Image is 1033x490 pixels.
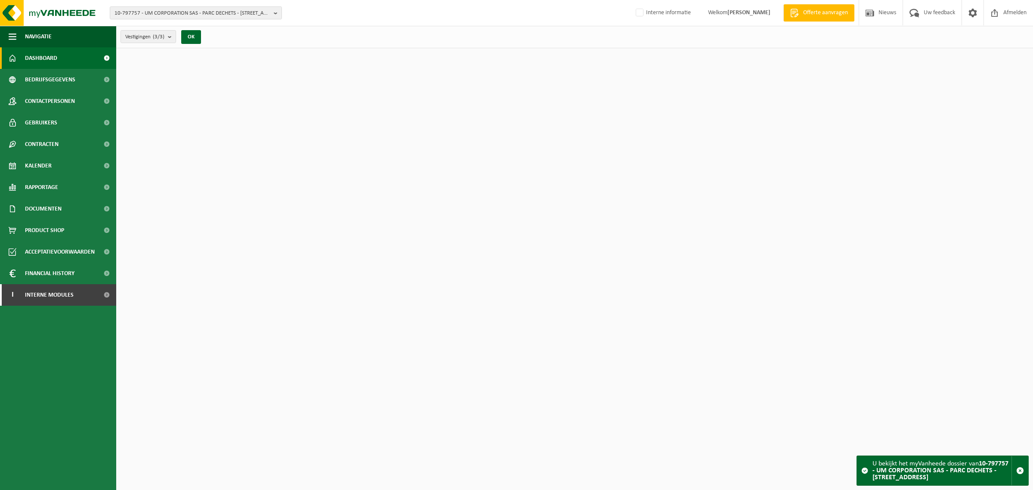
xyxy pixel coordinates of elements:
a: Offerte aanvragen [783,4,854,22]
span: Gebruikers [25,112,57,133]
span: I [9,284,16,306]
span: Dashboard [25,47,57,69]
span: Contracten [25,133,59,155]
span: Acceptatievoorwaarden [25,241,95,263]
span: Financial History [25,263,74,284]
span: Interne modules [25,284,74,306]
span: Offerte aanvragen [801,9,850,17]
button: Vestigingen(3/3) [121,30,176,43]
span: Contactpersonen [25,90,75,112]
span: 10-797757 - UM CORPORATION SAS - PARC DECHETS - [STREET_ADDRESS] [114,7,270,20]
span: Bedrijfsgegevens [25,69,75,90]
span: Vestigingen [125,31,164,43]
span: Product Shop [25,220,64,241]
span: Navigatie [25,26,52,47]
span: Kalender [25,155,52,177]
div: U bekijkt het myVanheede dossier van [872,456,1011,485]
count: (3/3) [153,34,164,40]
button: OK [181,30,201,44]
button: 10-797757 - UM CORPORATION SAS - PARC DECHETS - [STREET_ADDRESS] [110,6,282,19]
strong: [PERSON_NAME] [727,9,770,16]
strong: 10-797757 - UM CORPORATION SAS - PARC DECHETS - [STREET_ADDRESS] [872,460,1008,481]
span: Documenten [25,198,62,220]
span: Rapportage [25,177,58,198]
label: Interne informatie [634,6,691,19]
